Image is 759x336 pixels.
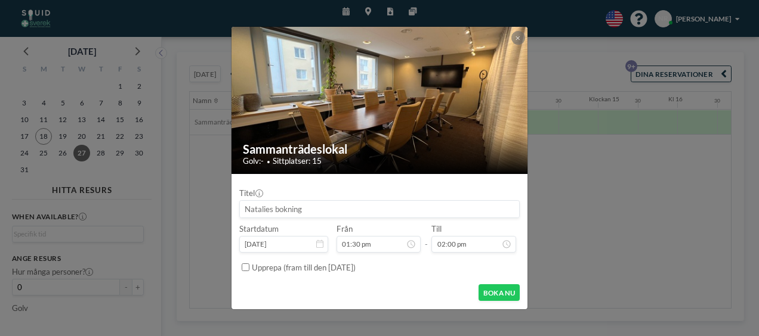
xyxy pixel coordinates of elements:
[273,156,322,166] span: Sittplatser: 15
[267,158,270,165] span: •
[243,142,517,157] h2: Sammanträdeslokal
[252,263,356,272] font: Upprepa (fram till den [DATE])
[239,188,255,198] font: Titel
[240,201,519,217] input: Natalies bokning
[483,289,516,297] font: BOKA NU
[431,224,442,234] font: Till
[337,224,353,234] font: Från
[479,284,520,301] button: BOKA NU
[243,156,264,166] span: Golv:-
[425,228,428,250] span: -
[239,224,279,234] font: Startdatum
